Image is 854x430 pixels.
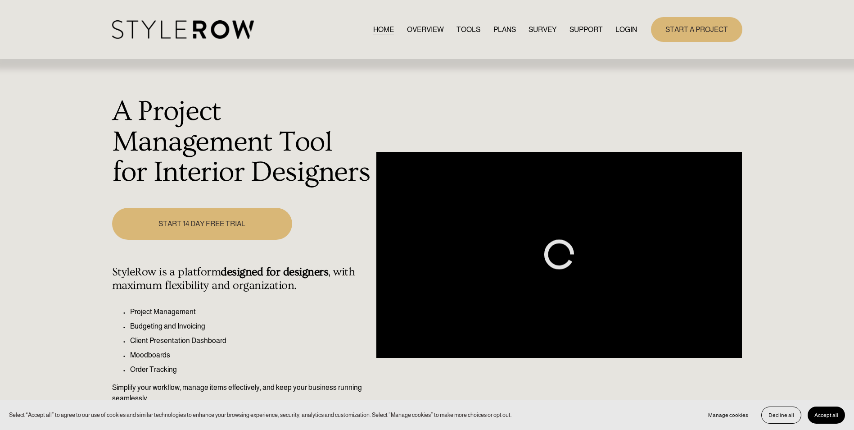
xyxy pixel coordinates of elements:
[112,382,372,404] p: Simplify your workflow, manage items effectively, and keep your business running seamlessly.
[112,208,292,240] a: START 14 DAY FREE TRIAL
[456,23,480,36] a: TOOLS
[130,321,372,332] p: Budgeting and Invoicing
[808,407,845,424] button: Accept all
[112,96,372,188] h1: A Project Management Tool for Interior Designers
[112,265,372,293] h4: StyleRow is a platform , with maximum flexibility and organization.
[407,23,444,36] a: OVERVIEW
[130,350,372,361] p: Moodboards
[221,265,328,279] strong: designed for designers
[529,23,556,36] a: SURVEY
[112,20,254,39] img: StyleRow
[130,364,372,375] p: Order Tracking
[708,412,748,418] span: Manage cookies
[651,17,742,42] a: START A PROJECT
[130,306,372,317] p: Project Management
[569,24,603,35] span: SUPPORT
[9,411,512,419] p: Select “Accept all” to agree to our use of cookies and similar technologies to enhance your brows...
[373,23,394,36] a: HOME
[493,23,516,36] a: PLANS
[615,23,637,36] a: LOGIN
[701,407,755,424] button: Manage cookies
[130,335,372,346] p: Client Presentation Dashboard
[761,407,801,424] button: Decline all
[569,23,603,36] a: folder dropdown
[814,412,838,418] span: Accept all
[768,412,794,418] span: Decline all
